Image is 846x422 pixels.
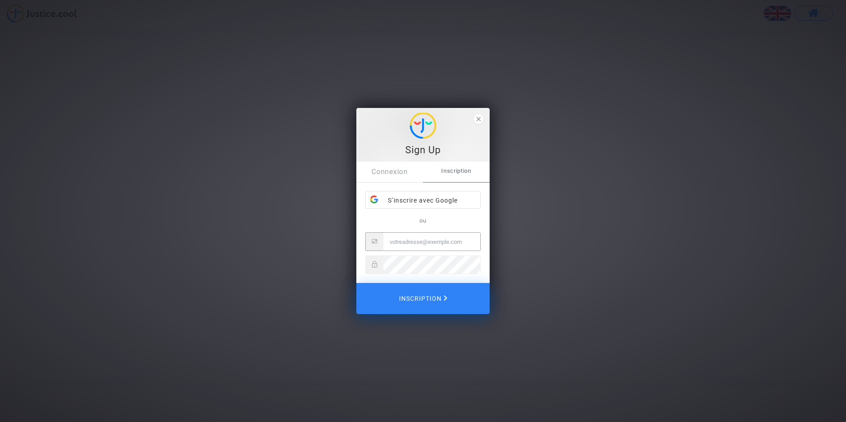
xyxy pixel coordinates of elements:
[383,256,480,274] input: Password
[419,217,427,224] span: ou
[383,233,480,251] input: Email
[356,283,490,314] button: Inscription
[423,162,490,180] span: Inscription
[356,162,423,182] a: Connexion
[361,143,485,157] div: Sign Up
[474,114,483,124] span: close
[399,289,447,308] span: Inscription
[366,191,480,209] div: S’inscrire avec Google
